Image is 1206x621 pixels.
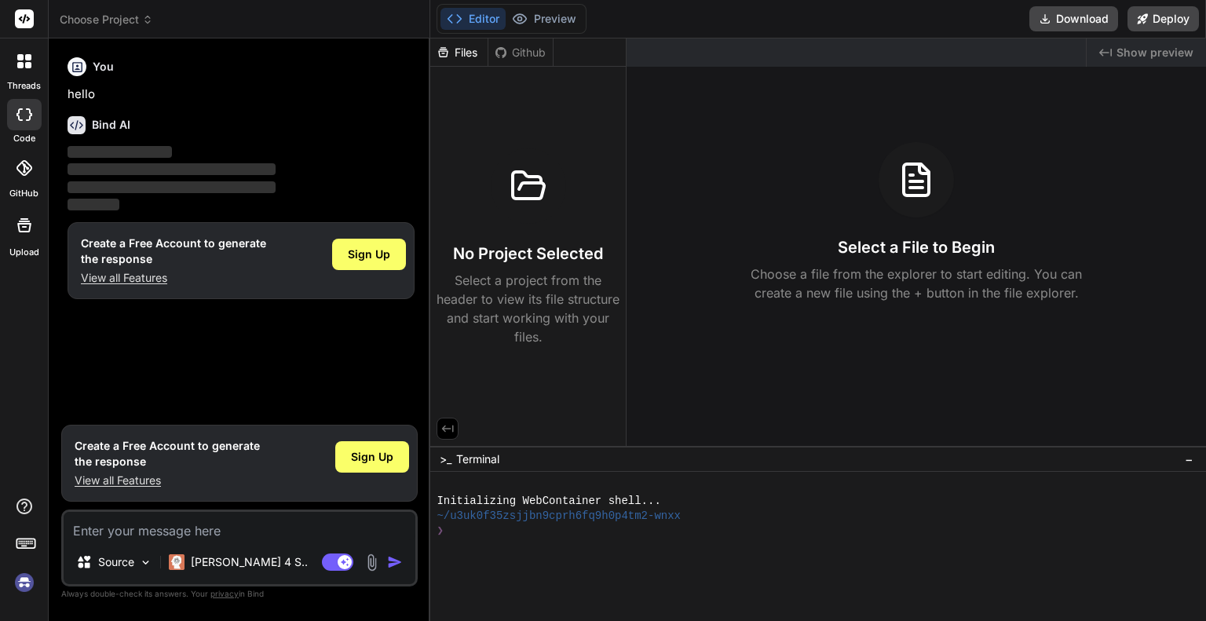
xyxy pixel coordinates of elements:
div: Github [488,45,553,60]
span: ❯ [437,524,444,539]
img: icon [387,554,403,570]
button: Deploy [1127,6,1199,31]
div: Files [430,45,488,60]
button: − [1182,447,1197,472]
span: Choose Project [60,12,153,27]
h6: Bind AI [92,117,130,133]
span: ‌ [68,163,276,175]
span: Sign Up [351,449,393,465]
h1: Create a Free Account to generate the response [81,236,266,267]
span: ‌ [68,146,172,158]
p: View all Features [75,473,260,488]
span: >_ [440,451,451,467]
button: Preview [506,8,583,30]
span: ~/u3uk0f35zsjjbn9cprh6fq9h0p4tm2-wnxx [437,509,681,524]
span: Terminal [456,451,499,467]
p: Always double-check its answers. Your in Bind [61,586,418,601]
h6: You [93,59,114,75]
label: threads [7,79,41,93]
label: GitHub [9,187,38,200]
p: hello [68,86,415,104]
p: Select a project from the header to view its file structure and start working with your files. [437,271,619,346]
img: signin [11,569,38,596]
span: privacy [210,589,239,598]
span: − [1185,451,1193,467]
img: Claude 4 Sonnet [169,554,185,570]
span: Sign Up [348,247,390,262]
p: View all Features [81,270,266,286]
span: Show preview [1116,45,1193,60]
p: Choose a file from the explorer to start editing. You can create a new file using the + button in... [740,265,1092,302]
button: Editor [440,8,506,30]
h3: No Project Selected [453,243,603,265]
img: Pick Models [139,556,152,569]
label: Upload [9,246,39,259]
span: ‌ [68,181,276,193]
p: Source [98,554,134,570]
h3: Select a File to Begin [838,236,995,258]
p: [PERSON_NAME] 4 S.. [191,554,308,570]
h1: Create a Free Account to generate the response [75,438,260,469]
span: Initializing WebContainer shell... [437,494,660,509]
img: attachment [363,553,381,572]
label: code [13,132,35,145]
button: Download [1029,6,1118,31]
span: ‌ [68,199,119,210]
